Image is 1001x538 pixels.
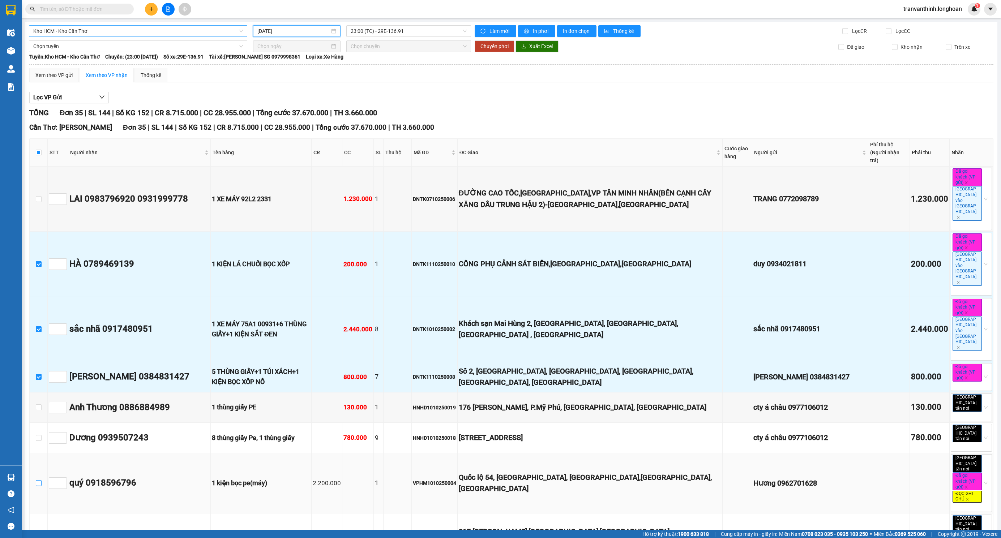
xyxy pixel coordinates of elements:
td: DNTK1110250010 [412,232,458,297]
div: 1.230.000 [911,193,948,206]
div: 130.000 [911,401,948,414]
span: close [964,246,968,250]
span: Cung cấp máy in - giấy in: [721,530,777,538]
span: | [330,108,332,117]
div: 1 XE MÁY 92L2 2331 [212,194,310,204]
span: plus [149,7,154,12]
span: download [521,44,526,50]
span: CC 28.955.000 [204,108,251,117]
span: ⚪️ [870,533,872,535]
th: STT [48,139,68,167]
span: TỔNG [29,108,49,117]
img: warehouse-icon [7,474,15,481]
td: HNHD1010250018 [412,423,458,453]
span: close [957,281,960,284]
span: copyright [961,531,966,537]
span: Lọc CR [849,27,868,35]
sup: 1 [975,3,980,8]
div: 130.000 [343,403,372,412]
th: CR [312,139,342,167]
span: Trên xe [951,43,973,51]
img: warehouse-icon [7,47,15,55]
th: SL [374,139,384,167]
span: TH 3.660.000 [392,123,434,132]
span: Chuyến: (23:00 [DATE]) [105,53,158,61]
span: In đơn chọn [563,27,591,35]
div: quý 0918596796 [69,476,209,490]
span: Làm mới [489,27,510,35]
span: Cần Thơ: [PERSON_NAME] [29,123,112,132]
span: SL 144 [88,108,110,117]
span: Người nhận [70,149,203,156]
button: syncLàm mới [475,25,516,37]
span: ĐỌC GHI CHÚ [953,491,982,503]
div: 1 [375,194,382,204]
div: Xem theo VP nhận [86,71,128,79]
span: Đơn 35 [60,108,83,117]
div: ĐƯỜNG CAO TỐC,[GEOGRAPHIC_DATA],VP TÂN MINH NHÂN(BÊN CẠNH CÂY XĂNG DẦU TRUNG HẬU 2)-[GEOGRAPHIC_D... [459,188,721,210]
span: close [970,528,974,531]
div: 176 [PERSON_NAME], P.Mỹ Phú, [GEOGRAPHIC_DATA], [GEOGRAPHIC_DATA] [459,402,721,413]
div: duy 0934021811 [753,258,867,270]
span: In phơi [533,27,549,35]
span: Số KG 152 [179,123,211,132]
span: Đã gọi khách (VP gửi) [953,473,982,490]
button: In đơn chọn [557,25,596,37]
span: | [261,123,262,132]
button: bar-chartThống kê [598,25,641,37]
div: DNTK1110250010 [413,260,456,268]
span: close [964,376,968,380]
div: sắc nhã 0917480951 [753,323,867,335]
span: [GEOGRAPHIC_DATA] vào [GEOGRAPHIC_DATA] [953,251,982,286]
img: warehouse-icon [7,29,15,36]
span: Loại xe: Xe Hàng [306,53,343,61]
div: 1 [375,402,382,412]
div: cty á châu 0977106012 [753,432,867,443]
div: 8 thùng giấy Pe, 1 thùng giấy [212,433,310,443]
div: 2.440.000 [343,324,372,334]
div: DNTK1110250008 [413,373,456,381]
div: Quốc lộ 54, [GEOGRAPHIC_DATA], [GEOGRAPHIC_DATA],[GEOGRAPHIC_DATA], [GEOGRAPHIC_DATA] [459,472,721,495]
span: Số xe: 29E-136.91 [163,53,204,61]
span: | [175,123,177,132]
span: Số KG 152 [116,108,149,117]
span: file-add [166,7,171,12]
img: solution-icon [7,83,15,91]
div: CỒNG PHỤ CẢNH SÁT BIỂN,[GEOGRAPHIC_DATA],[GEOGRAPHIC_DATA] [459,258,721,270]
th: Tên hàng [211,139,312,167]
span: | [112,108,114,117]
span: Mã GD [414,149,450,156]
img: logo-vxr [6,5,16,16]
span: close [964,311,968,315]
div: 1.230.000 [343,194,372,204]
span: [GEOGRAPHIC_DATA] vào [GEOGRAPHIC_DATA] [953,186,982,221]
td: DNTK1010250002 [412,297,458,362]
div: HNHD1010250018 [413,434,456,442]
span: [GEOGRAPHIC_DATA] tận nơi [953,394,982,412]
button: Lọc VP Gửi [29,92,109,103]
span: CR 8.715.000 [155,108,198,117]
span: aim [182,7,187,12]
span: [GEOGRAPHIC_DATA] vào [GEOGRAPHIC_DATA] [953,317,982,351]
strong: 0708 023 035 - 0935 103 250 [802,531,868,537]
span: | [148,123,150,132]
img: icon-new-feature [971,6,978,12]
div: 800.000 [343,372,372,382]
span: TH 3.660.000 [334,108,377,117]
input: 12/10/2025 [257,27,330,35]
div: DNTK1010250002 [413,325,456,333]
span: [GEOGRAPHIC_DATA] tận nơi [953,455,982,473]
th: Thu hộ [384,139,412,167]
th: CC [342,139,374,167]
div: 1 [375,259,382,269]
span: close [964,181,968,185]
div: 9 [375,433,382,443]
div: sắc nhã 0917480951 [69,322,209,336]
th: Phải thu [910,139,950,167]
div: 2.200.000 [313,478,341,488]
div: 1 [375,478,382,488]
button: downloadXuất Excel [516,40,559,52]
button: printerIn phơi [518,25,555,37]
span: notification [8,507,14,513]
td: HNHD1010250019 [412,392,458,423]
